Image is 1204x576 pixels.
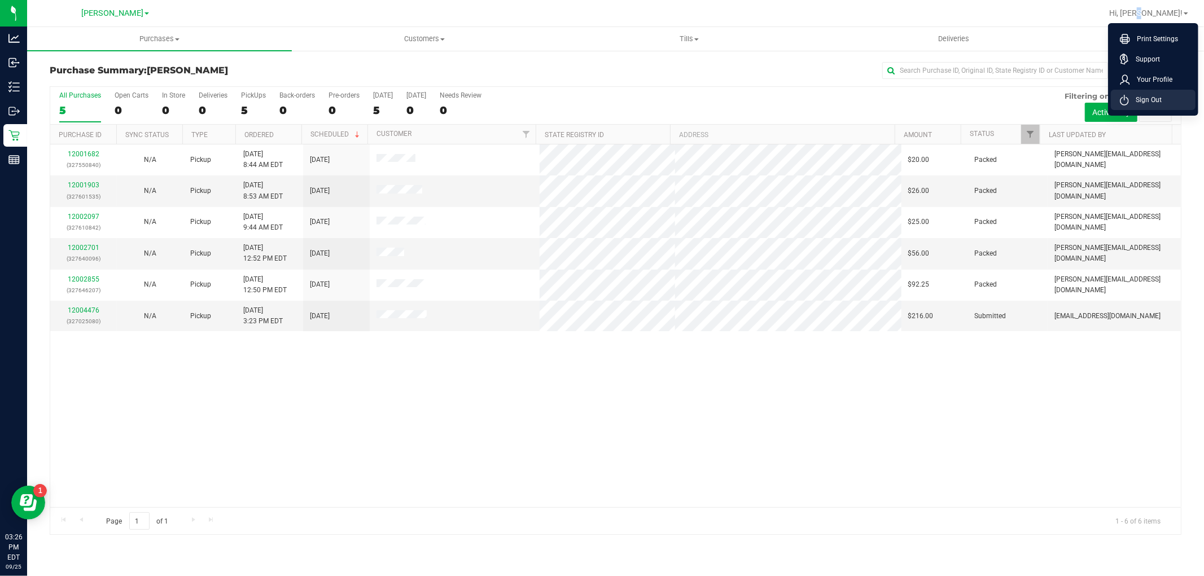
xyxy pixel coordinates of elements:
span: [PERSON_NAME][EMAIL_ADDRESS][DOMAIN_NAME] [1054,149,1174,170]
span: [DATE] 9:44 AM EDT [243,212,283,233]
a: Amount [904,131,932,139]
a: 12002855 [68,275,99,283]
span: Hi, [PERSON_NAME]! [1109,8,1183,17]
span: Not Applicable [144,218,156,226]
iframe: Resource center unread badge [33,484,47,498]
span: Pickup [190,186,211,196]
span: Packed [975,186,997,196]
span: Print Settings [1130,33,1178,45]
span: Submitted [975,311,1006,322]
button: Active only [1085,103,1137,122]
div: PickUps [241,91,266,99]
span: Your Profile [1130,74,1172,85]
span: [DATE] [310,186,330,196]
a: Customers [292,27,557,51]
a: Type [191,131,208,139]
span: Customers [292,34,556,44]
span: [DATE] [310,248,330,259]
a: Customer [376,130,411,138]
span: [DATE] 3:23 PM EDT [243,305,283,327]
p: (327025080) [57,316,110,327]
a: 12001903 [68,181,99,189]
p: (327640096) [57,253,110,264]
a: 12004476 [68,306,99,314]
button: N/A [144,186,156,196]
a: Purchases [27,27,292,51]
span: $56.00 [908,248,930,259]
inline-svg: Retail [8,130,20,141]
a: Sync Status [125,131,169,139]
span: Not Applicable [144,249,156,257]
span: Pickup [190,155,211,165]
p: 09/25 [5,562,22,571]
span: Sign Out [1129,94,1162,105]
a: Ordered [244,131,274,139]
span: $26.00 [908,186,930,196]
p: (327550840) [57,160,110,170]
inline-svg: Inventory [8,81,20,93]
span: Packed [975,248,997,259]
span: Packed [975,279,997,290]
div: [DATE] [373,91,393,99]
div: 0 [115,104,148,117]
span: 1 - 6 of 6 items [1106,512,1170,529]
span: [PERSON_NAME][EMAIL_ADDRESS][DOMAIN_NAME] [1054,274,1174,296]
span: [PERSON_NAME][EMAIL_ADDRESS][DOMAIN_NAME] [1054,212,1174,233]
span: Not Applicable [144,187,156,195]
h3: Purchase Summary: [50,65,427,76]
span: Pickup [190,311,211,322]
span: Packed [975,155,997,165]
a: State Registry ID [545,131,604,139]
p: 03:26 PM EDT [5,532,22,562]
a: Status [970,130,994,138]
div: 0 [440,104,481,117]
span: [DATE] 8:53 AM EDT [243,180,283,201]
div: Needs Review [440,91,481,99]
button: N/A [144,217,156,227]
span: Pickup [190,279,211,290]
input: Search Purchase ID, Original ID, State Registry ID or Customer Name... [882,62,1108,79]
span: Not Applicable [144,312,156,320]
span: Support [1129,54,1160,65]
div: Pre-orders [329,91,360,99]
span: [DATE] [310,311,330,322]
th: Address [670,125,894,144]
iframe: Resource center [11,486,45,520]
div: Deliveries [199,91,227,99]
span: [PERSON_NAME] [81,8,143,18]
button: N/A [144,248,156,259]
a: 12002701 [68,244,99,252]
button: N/A [144,155,156,165]
input: 1 [129,512,150,530]
button: N/A [144,279,156,290]
a: Purchase ID [59,131,102,139]
span: [DATE] [310,217,330,227]
p: (327601535) [57,191,110,202]
span: [PERSON_NAME][EMAIL_ADDRESS][DOMAIN_NAME] [1054,180,1174,201]
span: Not Applicable [144,280,156,288]
span: $20.00 [908,155,930,165]
a: 12002097 [68,213,99,221]
div: All Purchases [59,91,101,99]
a: Last Updated By [1049,131,1106,139]
a: Deliveries [821,27,1086,51]
p: (327646207) [57,285,110,296]
span: Not Applicable [144,156,156,164]
span: [DATE] 12:52 PM EDT [243,243,287,264]
a: Scheduled [310,130,362,138]
div: 0 [162,104,185,117]
a: 12001682 [68,150,99,158]
span: $216.00 [908,311,934,322]
span: Packed [975,217,997,227]
a: Support [1120,54,1191,65]
span: [DATE] [310,155,330,165]
inline-svg: Inbound [8,57,20,68]
span: Deliveries [923,34,984,44]
button: N/A [144,311,156,322]
span: $92.25 [908,279,930,290]
span: [EMAIL_ADDRESS][DOMAIN_NAME] [1054,311,1161,322]
span: Pickup [190,217,211,227]
inline-svg: Outbound [8,105,20,117]
span: Pickup [190,248,211,259]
